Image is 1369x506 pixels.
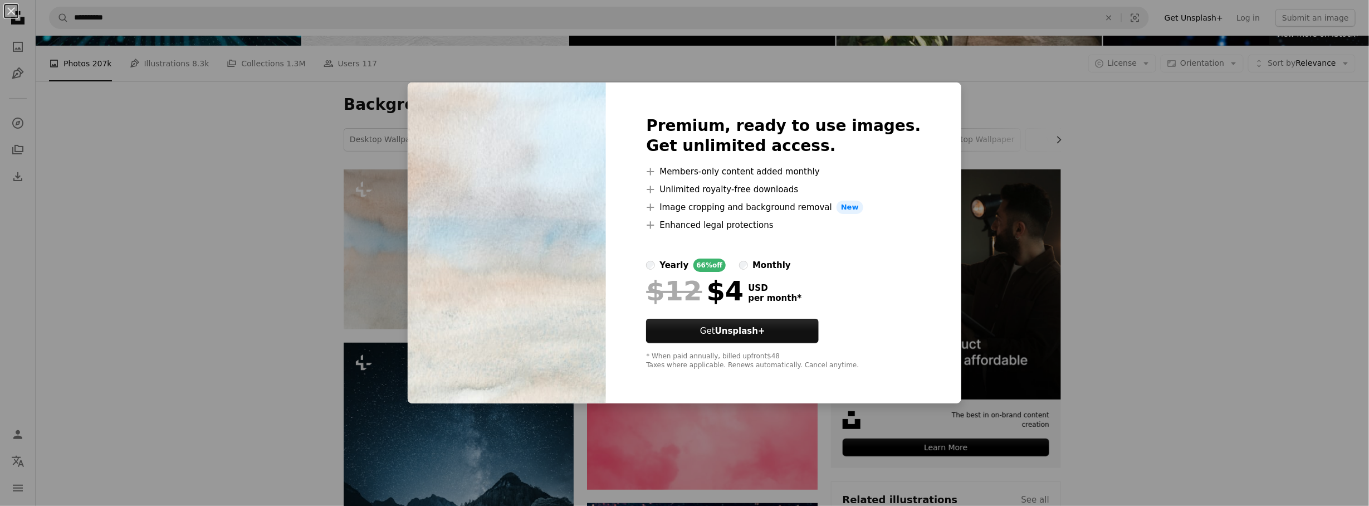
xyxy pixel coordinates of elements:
[748,293,801,303] span: per month *
[646,261,655,270] input: yearly66%off
[646,183,921,196] li: Unlimited royalty-free downloads
[693,259,726,272] div: 66% off
[646,276,702,305] span: $12
[659,259,688,272] div: yearly
[837,201,863,214] span: New
[408,82,606,403] img: premium_photo-1667761634654-7fcf176434b8
[748,283,801,293] span: USD
[646,276,744,305] div: $4
[646,352,921,370] div: * When paid annually, billed upfront $48 Taxes where applicable. Renews automatically. Cancel any...
[646,218,921,232] li: Enhanced legal protections
[752,259,791,272] div: monthly
[646,319,819,343] button: GetUnsplash+
[715,326,765,336] strong: Unsplash+
[739,261,748,270] input: monthly
[646,165,921,178] li: Members-only content added monthly
[646,116,921,156] h2: Premium, ready to use images. Get unlimited access.
[646,201,921,214] li: Image cropping and background removal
